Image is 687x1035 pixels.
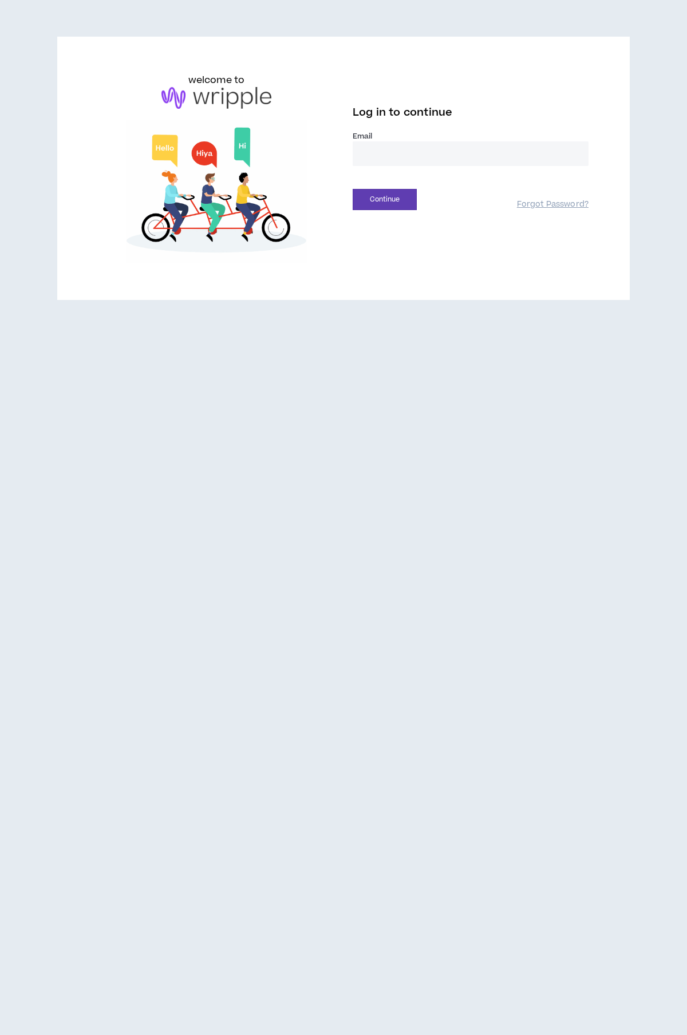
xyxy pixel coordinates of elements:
a: Forgot Password? [517,199,589,210]
span: Log in to continue [353,105,452,120]
img: logo-brand.png [161,87,271,109]
img: Welcome to Wripple [98,120,334,263]
button: Continue [353,189,417,210]
label: Email [353,131,589,141]
h6: welcome to [188,73,245,87]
